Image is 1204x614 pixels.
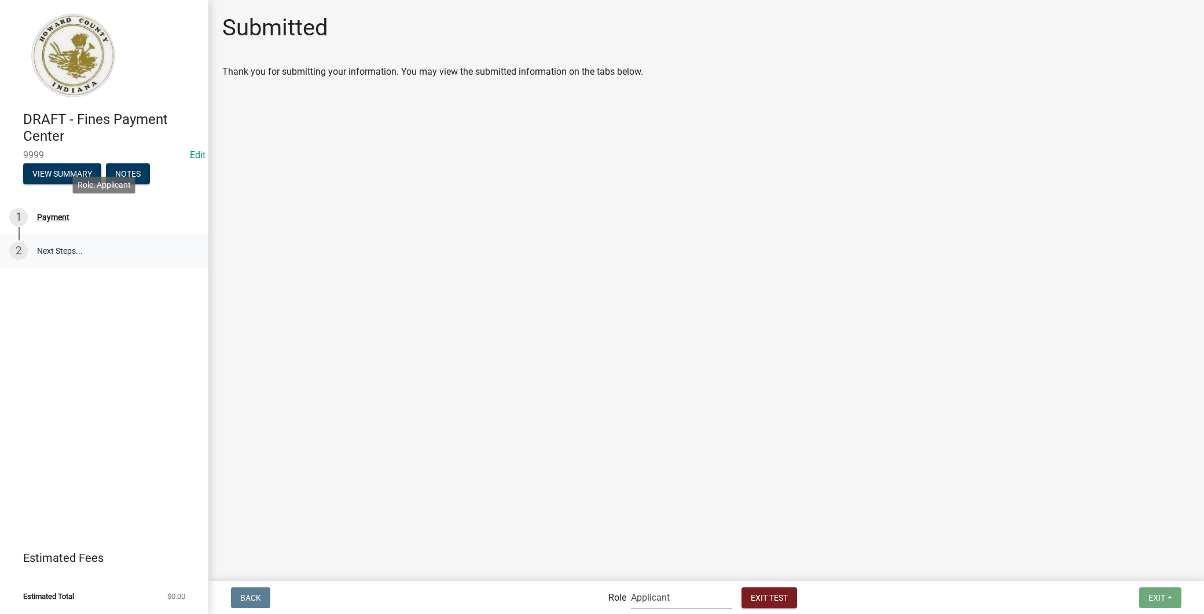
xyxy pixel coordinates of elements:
[240,593,261,602] span: Back
[222,65,1190,79] div: Thank you for submitting your information. You may view the submitted information on the tabs below.
[37,213,69,221] div: Payment
[1139,587,1181,608] button: Exit
[222,14,328,42] h1: Submitted
[23,593,74,600] span: Estimated Total
[231,587,270,608] button: Back
[190,149,205,160] wm-modal-confirm: Edit Application Number
[23,170,101,179] wm-modal-confirm: Summary
[23,12,122,99] img: Howard County, Indiana
[23,163,101,184] button: View Summary
[608,593,626,602] label: Role
[9,242,28,260] div: 2
[742,587,797,608] button: Exit Test
[23,111,199,145] h4: DRAFT - Fines Payment Center
[9,208,28,226] div: 1
[73,177,135,193] div: Role: Applicant
[9,546,190,569] a: Estimated Fees
[1148,593,1165,602] span: Exit
[23,149,185,160] span: 9999
[106,163,150,184] button: Notes
[106,170,150,179] wm-modal-confirm: Notes
[751,593,788,602] span: Exit Test
[167,593,185,600] span: $0.00
[190,149,205,160] a: Edit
